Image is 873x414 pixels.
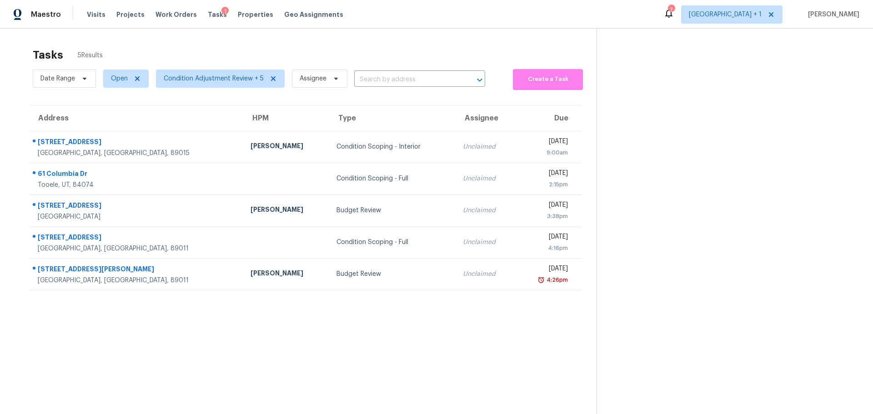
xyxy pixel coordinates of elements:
[300,74,326,83] span: Assignee
[38,233,236,244] div: [STREET_ADDRESS]
[804,10,859,19] span: [PERSON_NAME]
[29,105,243,131] th: Address
[38,149,236,158] div: [GEOGRAPHIC_DATA], [GEOGRAPHIC_DATA], 89015
[523,169,568,180] div: [DATE]
[156,10,197,19] span: Work Orders
[523,137,568,148] div: [DATE]
[40,74,75,83] span: Date Range
[523,180,568,189] div: 2:15pm
[87,10,105,19] span: Visits
[523,200,568,212] div: [DATE]
[38,201,236,212] div: [STREET_ADDRESS]
[523,244,568,253] div: 4:16pm
[336,142,448,151] div: Condition Scoping - Interior
[523,148,568,157] div: 9:00am
[38,244,236,253] div: [GEOGRAPHIC_DATA], [GEOGRAPHIC_DATA], 89011
[38,169,236,180] div: 61 Columbia Dr
[38,212,236,221] div: [GEOGRAPHIC_DATA]
[463,174,509,183] div: Unclaimed
[513,69,583,90] button: Create a Task
[38,180,236,190] div: Tooele, UT, 84074
[38,264,236,276] div: [STREET_ADDRESS][PERSON_NAME]
[463,206,509,215] div: Unclaimed
[689,10,762,19] span: [GEOGRAPHIC_DATA] + 1
[336,269,448,279] div: Budget Review
[38,276,236,285] div: [GEOGRAPHIC_DATA], [GEOGRAPHIC_DATA], 89011
[116,10,145,19] span: Projects
[463,238,509,247] div: Unclaimed
[517,74,578,85] span: Create a Task
[243,105,329,131] th: HPM
[523,232,568,244] div: [DATE]
[164,74,264,83] span: Condition Adjustment Review + 5
[463,142,509,151] div: Unclaimed
[31,10,61,19] span: Maestro
[336,238,448,247] div: Condition Scoping - Full
[336,206,448,215] div: Budget Review
[354,73,460,87] input: Search by address
[78,51,103,60] span: 5 Results
[238,10,273,19] span: Properties
[668,5,674,15] div: 7
[329,105,455,131] th: Type
[545,275,568,284] div: 4:26pm
[516,105,582,131] th: Due
[523,212,568,221] div: 3:38pm
[537,275,545,284] img: Overdue Alarm Icon
[456,105,516,131] th: Assignee
[336,174,448,183] div: Condition Scoping - Full
[463,269,509,279] div: Unclaimed
[251,141,322,153] div: [PERSON_NAME]
[111,74,128,83] span: Open
[221,7,229,16] div: 1
[473,74,486,86] button: Open
[251,269,322,280] div: [PERSON_NAME]
[38,137,236,149] div: [STREET_ADDRESS]
[523,264,568,275] div: [DATE]
[251,205,322,216] div: [PERSON_NAME]
[284,10,343,19] span: Geo Assignments
[208,11,227,18] span: Tasks
[33,50,63,60] h2: Tasks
